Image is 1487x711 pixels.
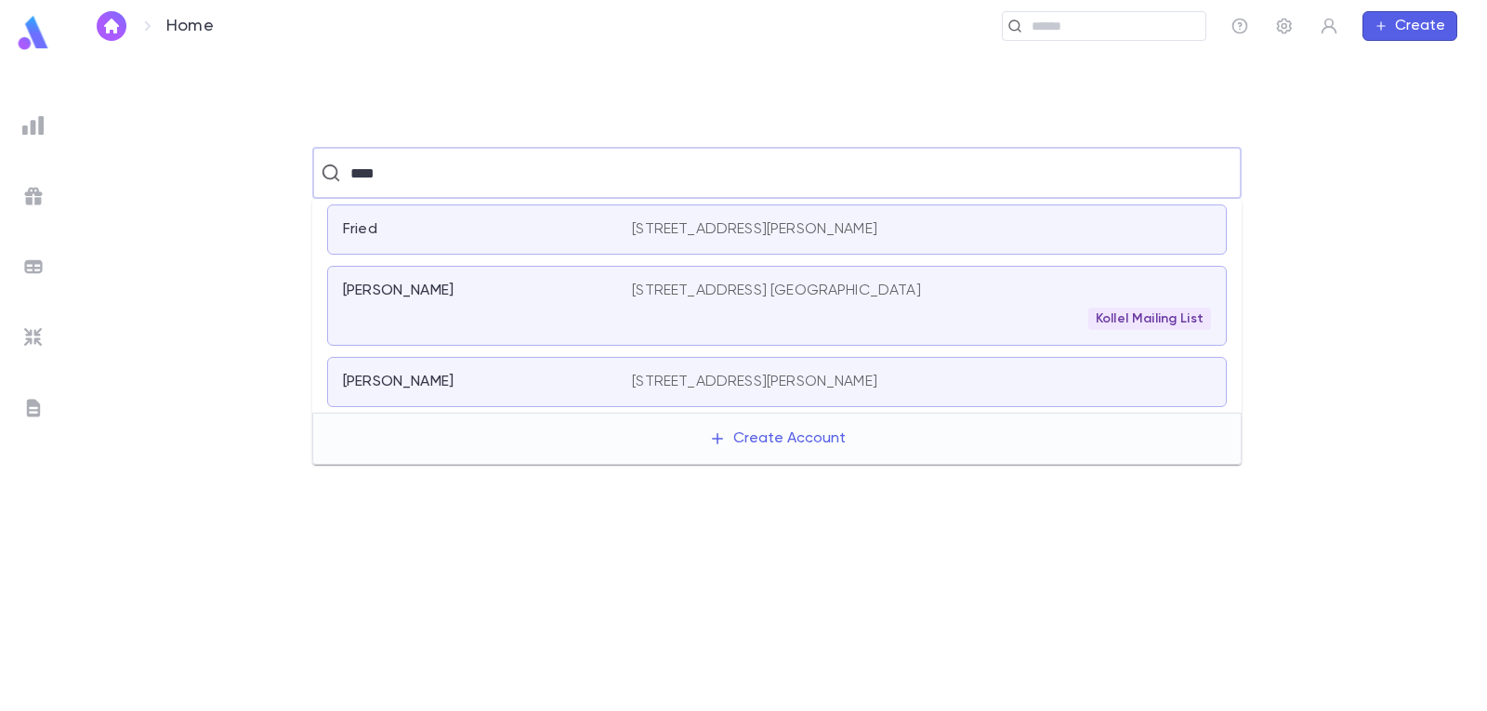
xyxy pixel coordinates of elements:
[1362,11,1457,41] button: Create
[343,220,377,239] p: Fried
[22,114,45,137] img: reports_grey.c525e4749d1bce6a11f5fe2a8de1b229.svg
[22,397,45,419] img: letters_grey.7941b92b52307dd3b8a917253454ce1c.svg
[343,373,454,391] p: [PERSON_NAME]
[22,185,45,207] img: campaigns_grey.99e729a5f7ee94e3726e6486bddda8f1.svg
[632,220,877,239] p: [STREET_ADDRESS][PERSON_NAME]
[166,16,214,36] p: Home
[100,19,123,33] img: home_white.a664292cf8c1dea59945f0da9f25487c.svg
[632,373,877,391] p: [STREET_ADDRESS][PERSON_NAME]
[694,421,861,456] button: Create Account
[632,282,920,300] p: [STREET_ADDRESS] [GEOGRAPHIC_DATA]
[22,256,45,278] img: batches_grey.339ca447c9d9533ef1741baa751efc33.svg
[22,326,45,349] img: imports_grey.530a8a0e642e233f2baf0ef88e8c9fcb.svg
[1088,311,1211,326] span: Kollel Mailing List
[343,282,454,300] p: [PERSON_NAME]
[15,15,52,51] img: logo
